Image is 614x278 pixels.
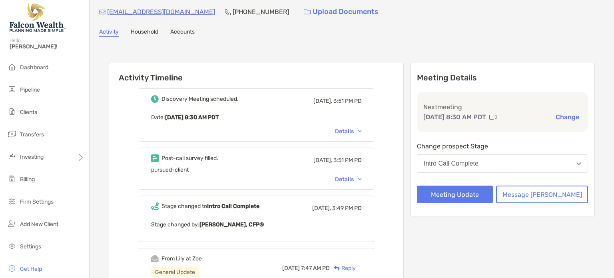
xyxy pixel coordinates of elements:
[313,157,332,164] span: [DATE],
[312,205,331,212] span: [DATE],
[335,176,362,183] div: Details
[99,28,119,37] a: Activity
[301,265,330,272] span: 7:47 AM PD
[20,243,41,250] span: Settings
[7,107,17,116] img: clients icon
[576,162,581,165] img: Open dropdown arrow
[151,154,159,162] img: Event icon
[20,221,58,228] span: Add New Client
[161,255,202,262] div: From Lily at Zoe
[496,186,588,203] button: Message [PERSON_NAME]
[7,174,17,184] img: billing icon
[417,186,493,203] button: Meeting Update
[165,114,219,121] b: [DATE] 8:30 AM PDT
[99,10,106,14] img: Email Icon
[131,28,158,37] a: Household
[20,131,44,138] span: Transfers
[333,98,362,104] span: 3:51 PM PD
[424,160,478,167] div: Intro Call Complete
[358,178,362,180] img: Chevron icon
[10,3,66,32] img: Falcon Wealth Planning Logo
[20,154,44,160] span: Investing
[417,73,588,83] p: Meeting Details
[109,63,403,82] h6: Activity Timeline
[225,9,231,15] img: Phone Icon
[335,128,362,135] div: Details
[199,221,264,228] b: [PERSON_NAME], CFP®
[20,266,42,272] span: Get Help
[207,203,259,210] b: Intro Call Complete
[20,109,37,116] span: Clients
[161,155,218,162] div: Post-call survey filled.
[7,219,17,228] img: add_new_client icon
[553,113,582,121] button: Change
[423,112,486,122] p: [DATE] 8:30 AM PDT
[107,7,215,17] p: [EMAIL_ADDRESS][DOMAIN_NAME]
[151,166,189,173] span: pursued-client
[332,205,362,212] span: 3:49 PM PD
[161,96,239,102] div: Discovery Meeting scheduled.
[423,102,582,112] p: Next meeting
[20,86,40,93] span: Pipeline
[151,202,159,210] img: Event icon
[151,255,159,262] img: Event icon
[358,130,362,132] img: Chevron icon
[151,220,362,230] p: Stage changed by:
[7,152,17,161] img: investing icon
[7,62,17,72] img: dashboard icon
[417,141,588,151] p: Change prospect Stage
[299,3,384,20] a: Upload Documents
[304,9,311,15] img: button icon
[330,264,356,272] div: Reply
[313,98,332,104] span: [DATE],
[161,203,259,210] div: Stage changed to
[20,198,54,205] span: Firm Settings
[7,129,17,139] img: transfers icon
[170,28,195,37] a: Accounts
[151,95,159,103] img: Event icon
[151,267,199,277] div: General Update
[489,114,496,120] img: communication type
[7,196,17,206] img: firm-settings icon
[20,64,48,71] span: Dashboard
[233,7,289,17] p: [PHONE_NUMBER]
[282,265,300,272] span: [DATE]
[417,154,588,173] button: Intro Call Complete
[334,266,340,271] img: Reply icon
[7,84,17,94] img: pipeline icon
[333,157,362,164] span: 3:51 PM PD
[7,264,17,273] img: get-help icon
[20,176,35,183] span: Billing
[7,241,17,251] img: settings icon
[151,112,362,122] p: Date :
[10,43,84,50] span: [PERSON_NAME]!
